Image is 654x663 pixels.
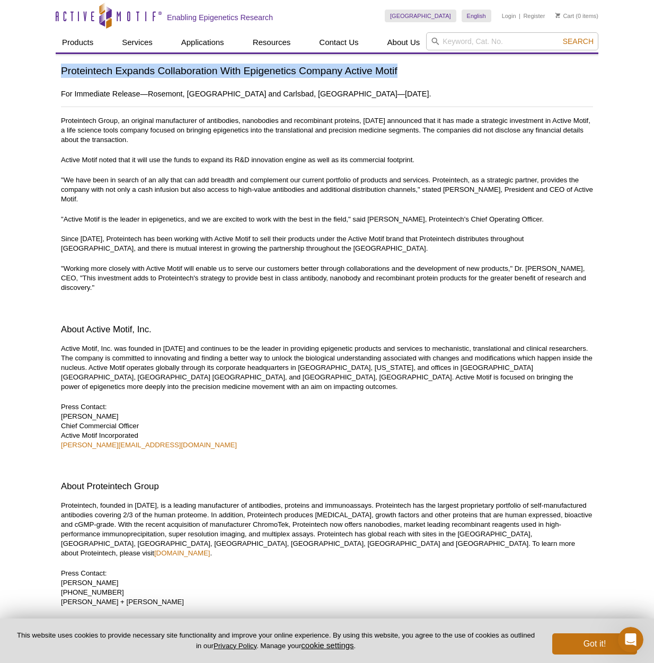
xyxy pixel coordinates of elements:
a: Login [502,12,516,20]
button: cookie settings [301,641,353,650]
a: Resources [246,32,297,52]
button: Got it! [552,633,637,655]
img: Your Cart [555,13,560,18]
a: Register [523,12,545,20]
p: Proteintech Group, an original manufacturer of antibodies, nanobodies and recombinant proteins, [... [61,116,593,145]
p: Since [DATE], Proteintech has been working with Active Motif to sell their products under the Act... [61,234,593,253]
p: Press Contact: [PERSON_NAME] Chief Commercial Officer Active Motif Incorporated [61,402,593,450]
a: Applications [175,32,231,52]
h3: About Active Motif, Inc. [61,323,593,336]
a: Contact Us [313,32,365,52]
iframe: Intercom live chat [618,627,643,652]
a: Cart [555,12,574,20]
p: "Active Motif is the leader in epigenetics, and we are excited to work with the best in the field... [61,215,593,224]
p: Active Motif noted that it will use the funds to expand its R&D innovation engine as well as its ... [61,155,593,165]
a: Services [116,32,159,52]
li: (0 items) [555,10,598,22]
button: Search [560,37,597,46]
p: Proteintech, founded in [DATE], is a leading manufacturer of antibodies, proteins and immunoassay... [61,501,593,558]
a: [DOMAIN_NAME] [154,549,210,557]
h1: Proteintech Expands Collaboration With Epigenetics Company Active Motif [61,64,593,79]
a: [PERSON_NAME][EMAIL_ADDRESS][DOMAIN_NAME] [61,441,237,449]
a: English [462,10,491,22]
p: Active Motif, Inc. was founded in [DATE] and continues to be the leader in providing epigenetic p... [61,344,593,392]
h3: About Proteintech Group [61,480,593,493]
p: "We have been in search of an ally that can add breadth and complement our current portfolio of p... [61,175,593,204]
h2: Enabling Epigenetics Research [167,13,273,22]
h2: For Immediate Release—Rosemont, [GEOGRAPHIC_DATA] and Carlsbad, [GEOGRAPHIC_DATA]—[DATE]. [61,87,593,101]
a: Privacy Policy [214,642,257,650]
li: | [519,10,520,22]
a: Products [56,32,100,52]
p: "Working more closely with Active Motif will enable us to serve our customers better through coll... [61,264,593,293]
a: About Us [381,32,427,52]
p: Press Contact: [PERSON_NAME] [PHONE_NUMBER] [PERSON_NAME] + [PERSON_NAME] [61,569,593,607]
span: Search [563,37,594,46]
a: [GEOGRAPHIC_DATA] [385,10,456,22]
input: Keyword, Cat. No. [426,32,598,50]
p: This website uses cookies to provide necessary site functionality and improve your online experie... [17,631,535,651]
